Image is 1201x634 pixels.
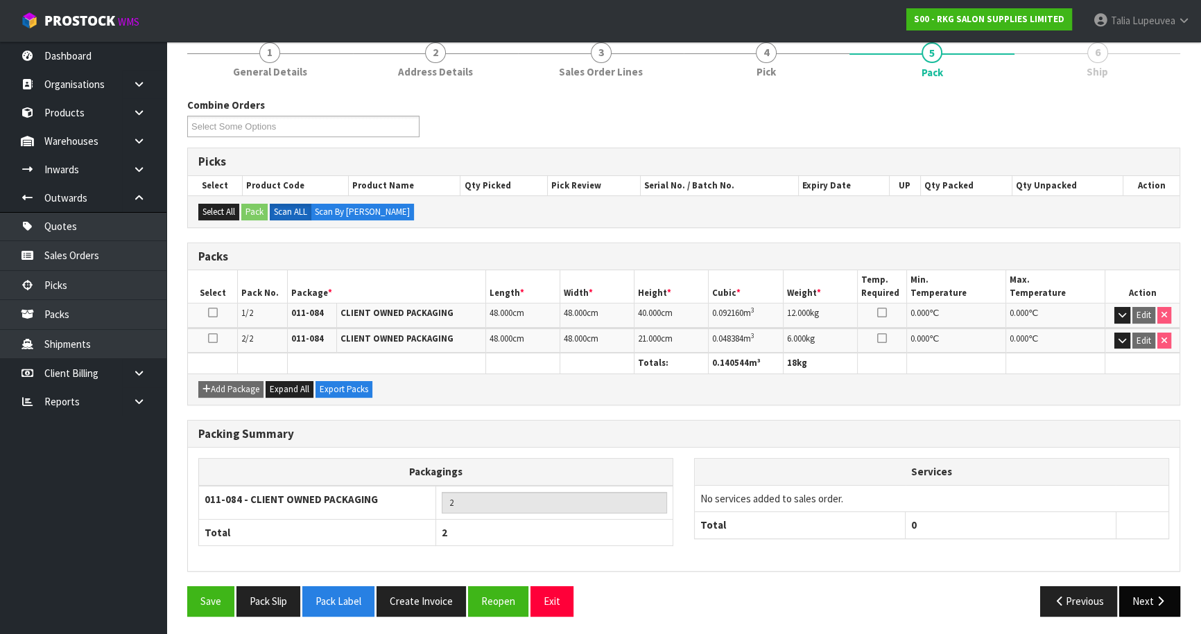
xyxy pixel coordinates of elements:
[787,357,797,369] span: 18
[241,333,253,344] span: 2/2
[641,176,799,195] th: Serial No. / Batch No.
[1111,14,1130,27] span: Talia
[798,176,889,195] th: Expiry Date
[910,333,929,344] span: 0.000
[783,303,857,328] td: kg
[638,307,661,319] span: 40.000
[44,12,115,30] span: ProStock
[238,270,288,303] th: Pack No.
[198,428,1169,441] h3: Packing Summary
[634,328,709,353] td: cm
[638,333,661,344] span: 21.000
[634,353,709,373] th: Totals:
[634,270,709,303] th: Height
[787,307,810,319] span: 12.000
[198,250,1169,263] h3: Packs
[1010,333,1028,344] span: 0.000
[198,155,1169,168] h3: Picks
[233,64,307,79] span: General Details
[695,459,1168,485] th: Services
[266,381,313,398] button: Expand All
[922,42,942,63] span: 5
[291,333,324,344] strong: 011-084
[756,42,777,63] span: 4
[564,307,587,319] span: 48.000
[922,65,943,80] span: Pack
[349,176,460,195] th: Product Name
[21,12,38,29] img: cube-alt.png
[591,42,612,63] span: 3
[241,204,268,220] button: Pack
[187,87,1180,627] span: Pack
[198,381,263,398] button: Add Package
[468,586,528,616] button: Reopen
[783,270,857,303] th: Weight
[311,204,414,220] label: Scan By [PERSON_NAME]
[485,303,560,328] td: cm
[1006,270,1105,303] th: Max. Temperature
[911,518,917,531] span: 0
[241,307,253,319] span: 1/2
[751,331,754,340] sup: 3
[709,328,783,353] td: m
[907,303,1006,328] td: ℃
[564,333,587,344] span: 48.000
[270,204,311,220] label: Scan ALL
[270,383,309,395] span: Expand All
[560,303,634,328] td: cm
[1006,328,1105,353] td: ℃
[787,333,806,344] span: 6.000
[548,176,641,195] th: Pick Review
[1012,176,1123,195] th: Qty Unpacked
[906,8,1072,30] a: S00 - RKG SALON SUPPLIES LIMITED
[1119,586,1180,616] button: Next
[490,307,512,319] span: 48.000
[712,333,743,344] span: 0.048384
[242,176,348,195] th: Product Code
[1132,307,1155,324] button: Edit
[485,270,560,303] th: Length
[187,586,234,616] button: Save
[695,512,906,538] th: Total
[920,176,1012,195] th: Qty Packed
[1040,586,1118,616] button: Previous
[340,307,453,319] strong: CLIENT OWNED PACKAGING
[188,270,238,303] th: Select
[291,307,324,319] strong: 011-084
[205,493,378,506] strong: 011-084 - CLIENT OWNED PACKAGING
[709,353,783,373] th: m³
[1087,64,1108,79] span: Ship
[118,15,139,28] small: WMS
[560,328,634,353] td: cm
[1123,176,1180,195] th: Action
[783,328,857,353] td: kg
[712,357,749,369] span: 0.140544
[340,333,453,344] strong: CLIENT OWNED PACKAGING
[287,270,485,303] th: Package
[559,64,643,79] span: Sales Order Lines
[316,381,372,398] button: Export Packs
[857,270,907,303] th: Temp. Required
[757,64,776,79] span: Pick
[398,64,473,79] span: Address Details
[634,303,709,328] td: cm
[187,98,265,112] label: Combine Orders
[425,42,446,63] span: 2
[709,303,783,328] td: m
[1087,42,1108,63] span: 6
[199,459,673,486] th: Packagings
[377,586,466,616] button: Create Invoice
[1006,303,1105,328] td: ℃
[198,204,239,220] button: Select All
[907,270,1006,303] th: Min. Temperature
[560,270,634,303] th: Width
[751,306,754,315] sup: 3
[442,526,447,539] span: 2
[188,176,242,195] th: Select
[485,328,560,353] td: cm
[783,353,857,373] th: kg
[1132,333,1155,349] button: Edit
[1010,307,1028,319] span: 0.000
[490,333,512,344] span: 48.000
[302,586,374,616] button: Pack Label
